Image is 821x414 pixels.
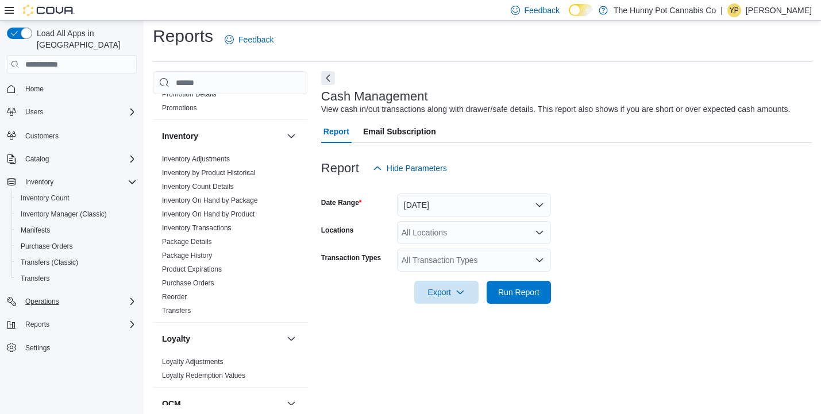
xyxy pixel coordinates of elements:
[284,129,298,143] button: Inventory
[21,295,64,308] button: Operations
[11,270,141,287] button: Transfers
[153,355,307,387] div: Loyalty
[284,332,298,346] button: Loyalty
[162,292,187,301] span: Reorder
[321,103,791,115] div: View cash in/out transactions along with drawer/safe details. This report also shows if you are s...
[16,223,55,237] a: Manifests
[162,224,232,232] a: Inventory Transactions
[238,34,273,45] span: Feedback
[321,90,428,103] h3: Cash Management
[368,157,452,180] button: Hide Parameters
[2,104,141,120] button: Users
[11,254,141,270] button: Transfers (Classic)
[16,272,137,285] span: Transfers
[153,152,307,322] div: Inventory
[323,120,349,143] span: Report
[21,152,137,166] span: Catalog
[21,105,137,119] span: Users
[153,25,213,48] h1: Reports
[535,256,544,265] button: Open list of options
[421,281,472,304] span: Export
[21,242,73,251] span: Purchase Orders
[21,258,78,267] span: Transfers (Classic)
[2,80,141,97] button: Home
[21,82,137,96] span: Home
[321,161,359,175] h3: Report
[363,120,436,143] span: Email Subscription
[2,293,141,309] button: Operations
[162,169,256,177] a: Inventory by Product Historical
[162,398,181,409] h3: OCM
[21,295,137,308] span: Operations
[162,90,217,98] a: Promotion Details
[162,333,282,345] button: Loyalty
[16,272,54,285] a: Transfers
[25,131,59,141] span: Customers
[162,265,222,273] a: Product Expirations
[321,226,354,235] label: Locations
[2,127,141,144] button: Customers
[2,151,141,167] button: Catalog
[162,130,198,142] h3: Inventory
[21,82,48,96] a: Home
[397,194,551,216] button: [DATE]
[25,297,59,306] span: Operations
[162,223,232,233] span: Inventory Transactions
[25,84,44,94] span: Home
[162,130,282,142] button: Inventory
[162,154,230,164] span: Inventory Adjustments
[21,152,53,166] button: Catalog
[25,177,53,187] span: Inventory
[162,357,223,366] span: Loyalty Adjustments
[16,256,137,269] span: Transfers (Classic)
[162,307,191,315] a: Transfers
[25,107,43,117] span: Users
[727,3,741,17] div: Yomatie Persaud
[162,210,255,219] span: Inventory On Hand by Product
[162,278,214,288] span: Purchase Orders
[162,196,258,204] a: Inventory On Hand by Package
[11,190,141,206] button: Inventory Count
[321,253,381,262] label: Transaction Types
[21,128,137,142] span: Customers
[16,239,78,253] a: Purchase Orders
[2,339,141,356] button: Settings
[162,293,187,301] a: Reorder
[16,223,137,237] span: Manifests
[21,175,137,189] span: Inventory
[569,4,593,16] input: Dark Mode
[730,3,739,17] span: YP
[16,239,137,253] span: Purchase Orders
[7,76,137,386] nav: Complex example
[525,5,560,16] span: Feedback
[284,397,298,411] button: OCM
[162,371,245,380] span: Loyalty Redemption Values
[21,105,48,119] button: Users
[162,252,212,260] a: Package History
[746,3,812,17] p: [PERSON_NAME]
[162,358,223,366] a: Loyalty Adjustments
[535,228,544,237] button: Open list of options
[11,238,141,254] button: Purchase Orders
[720,3,723,17] p: |
[23,5,75,16] img: Cova
[162,333,190,345] h3: Loyalty
[162,183,234,191] a: Inventory Count Details
[21,318,54,331] button: Reports
[11,222,141,238] button: Manifests
[16,191,74,205] a: Inventory Count
[162,306,191,315] span: Transfers
[321,198,362,207] label: Date Range
[162,90,217,99] span: Promotion Details
[153,73,307,119] div: Discounts & Promotions
[387,162,447,174] span: Hide Parameters
[614,3,716,17] p: The Hunny Pot Cannabis Co
[16,207,111,221] a: Inventory Manager (Classic)
[162,182,234,191] span: Inventory Count Details
[21,274,49,283] span: Transfers
[21,129,63,143] a: Customers
[162,251,212,260] span: Package History
[162,238,212,246] a: Package Details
